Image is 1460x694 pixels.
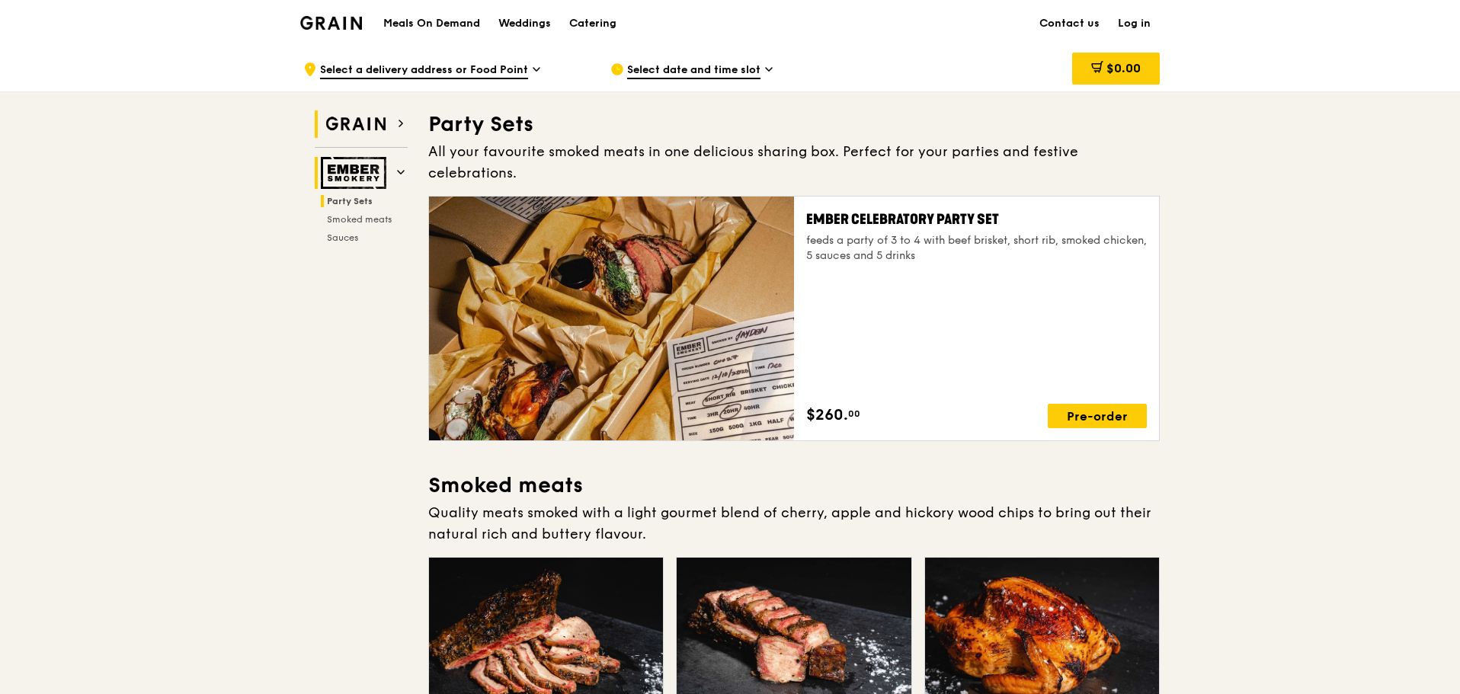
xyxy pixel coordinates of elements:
a: Log in [1109,1,1160,46]
span: Select date and time slot [627,62,760,79]
span: 00 [848,408,860,420]
a: Weddings [489,1,560,46]
span: Select a delivery address or Food Point [320,62,528,79]
div: Pre-order [1048,404,1147,428]
img: Grain web logo [321,110,391,138]
a: Catering [560,1,626,46]
span: Sauces [327,232,358,243]
div: feeds a party of 3 to 4 with beef brisket, short rib, smoked chicken, 5 sauces and 5 drinks [806,233,1147,264]
span: $260. [806,404,848,427]
div: Weddings [498,1,551,46]
a: Contact us [1030,1,1109,46]
h3: Party Sets [428,110,1160,138]
img: Ember Smokery web logo [321,157,391,189]
img: Grain [300,16,362,30]
h1: Meals On Demand [383,16,480,31]
span: Party Sets [327,196,373,206]
div: All your favourite smoked meats in one delicious sharing box. Perfect for your parties and festiv... [428,141,1160,184]
div: Ember Celebratory Party Set [806,209,1147,230]
div: Quality meats smoked with a light gourmet blend of cherry, apple and hickory wood chips to bring ... [428,502,1160,545]
span: Smoked meats [327,214,392,225]
div: Catering [569,1,616,46]
span: $0.00 [1106,61,1141,75]
h3: Smoked meats [428,472,1160,499]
